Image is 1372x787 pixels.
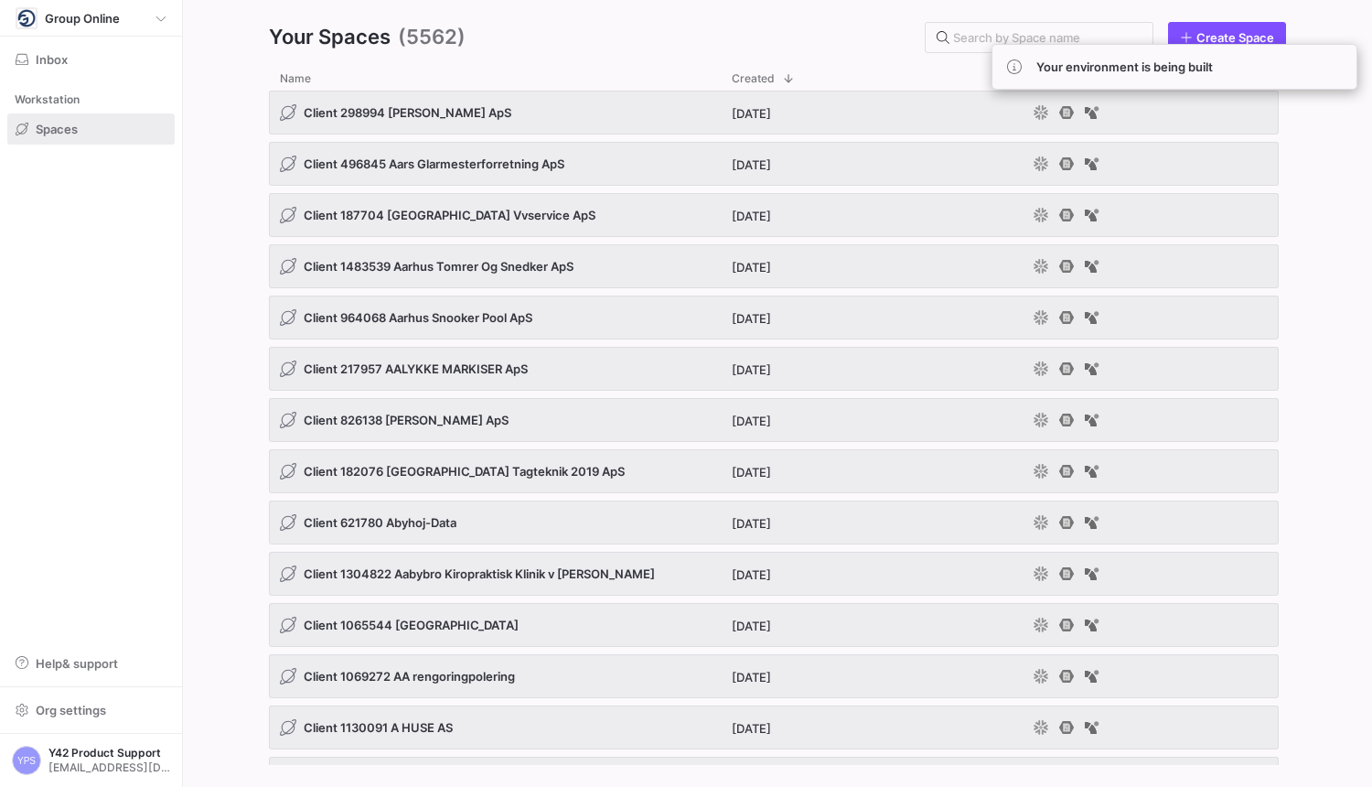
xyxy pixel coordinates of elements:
a: Org settings [7,705,175,719]
span: Client 1130091 A HUSE AS [304,720,453,735]
span: Client 187704 [GEOGRAPHIC_DATA] Vvservice ApS [304,208,595,222]
div: Press SPACE to select this row. [269,449,1279,501]
span: [DATE] [732,465,771,480]
span: [DATE] [732,567,771,582]
div: Press SPACE to select this row. [269,296,1279,347]
span: Your environment is being built [1036,59,1213,74]
span: Help & support [36,656,118,671]
button: Inbox [7,44,175,75]
button: Help& support [7,648,175,679]
span: [DATE] [732,619,771,633]
span: [DATE] [732,106,771,121]
span: Client 1069272 AA rengoringpolering [304,669,515,684]
div: Press SPACE to select this row. [269,603,1279,654]
span: Client 1304822 Aabybro Kiropraktisk Klinik v [PERSON_NAME] [304,566,655,581]
div: Press SPACE to select this row. [269,347,1279,398]
a: Create Space [1168,22,1286,53]
span: Created [732,72,775,85]
span: Client 298994 [PERSON_NAME] ApS [304,105,511,120]
button: YPSY42 Product Support[EMAIL_ADDRESS][DOMAIN_NAME] [7,741,175,780]
div: Press SPACE to select this row. [269,501,1279,552]
span: [DATE] [732,362,771,377]
span: Client 1065544 [GEOGRAPHIC_DATA] [304,618,519,632]
span: Your Spaces [269,22,391,53]
span: [DATE] [732,260,771,275]
span: Client 964068 Aarhus Snooker Pool ApS [304,310,532,325]
div: Press SPACE to select this row. [269,142,1279,193]
span: [EMAIL_ADDRESS][DOMAIN_NAME] [48,761,170,774]
div: Press SPACE to select this row. [269,706,1279,757]
input: Search by Space name [953,30,1138,45]
div: Press SPACE to select this row. [269,552,1279,603]
span: [DATE] [732,721,771,736]
div: Workstation [7,86,175,113]
span: [DATE] [732,516,771,531]
span: Client 826138 [PERSON_NAME] ApS [304,413,509,427]
span: (5562) [398,22,466,53]
div: Press SPACE to select this row. [269,654,1279,706]
a: Spaces [7,113,175,145]
button: Org settings [7,695,175,726]
div: Press SPACE to select this row. [269,193,1279,244]
div: Press SPACE to select this row. [269,398,1279,449]
span: Create Space [1196,30,1274,45]
span: Client 1483539 Aarhus Tomrer Og Snedker ApS [304,259,573,274]
img: https://storage.googleapis.com/y42-prod-data-exchange/images/yakPloC5i6AioCi4fIczWrDfRkcT4LKn1FCT... [17,9,36,27]
span: Y42 Product Support [48,747,170,760]
span: Client 496845 Aars Glarmesterforretning ApS [304,156,564,171]
span: Name [280,72,311,85]
span: [DATE] [732,414,771,428]
div: Press SPACE to select this row. [269,91,1279,142]
span: Client 621780 Abyhoj-Data [304,515,456,530]
span: [DATE] [732,670,771,685]
div: Press SPACE to select this row. [269,244,1279,296]
div: YPS [12,746,41,775]
span: Org settings [36,703,106,717]
span: Spaces [36,122,78,136]
span: [DATE] [732,157,771,172]
span: Group Online [45,11,120,26]
span: Client 182076 [GEOGRAPHIC_DATA] Tagteknik 2019 ApS [304,464,625,479]
span: [DATE] [732,311,771,326]
span: Client 217957 AALYKKE MARKISER ApS [304,361,528,376]
span: Inbox [36,52,68,67]
span: [DATE] [732,209,771,223]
